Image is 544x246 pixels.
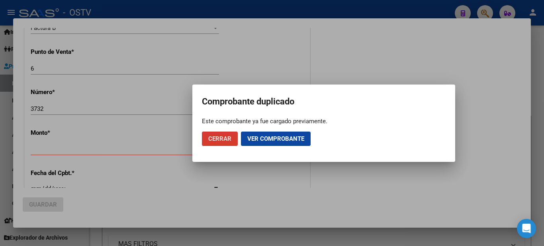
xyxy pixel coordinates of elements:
[202,117,446,125] div: Este comprobante ya fue cargado previamente.
[208,135,231,142] span: Cerrar
[517,219,536,238] div: Open Intercom Messenger
[241,132,311,146] button: Ver comprobante
[202,132,238,146] button: Cerrar
[247,135,304,142] span: Ver comprobante
[202,94,446,109] h2: Comprobante duplicado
